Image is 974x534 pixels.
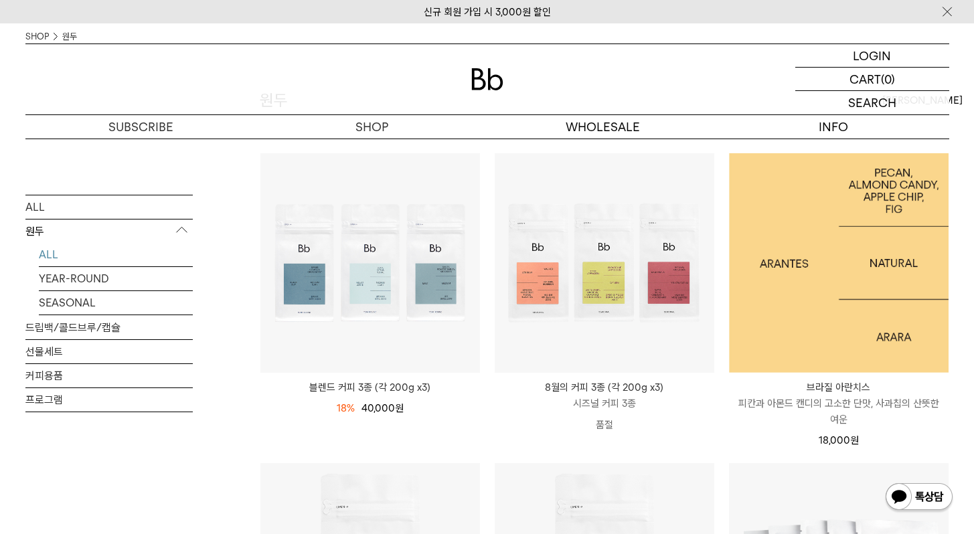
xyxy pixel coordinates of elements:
[260,153,480,373] img: 블렌드 커피 3종 (각 200g x3)
[260,379,480,395] a: 블렌드 커피 3종 (각 200g x3)
[850,434,859,446] span: 원
[495,412,714,438] p: 품절
[884,482,954,514] img: 카카오톡 채널 1:1 채팅 버튼
[495,379,714,412] a: 8월의 커피 3종 (각 200g x3) 시즈널 커피 3종
[495,153,714,373] img: 8월의 커피 3종 (각 200g x3)
[795,68,949,91] a: CART (0)
[495,379,714,395] p: 8월의 커피 3종 (각 200g x3)
[395,402,404,414] span: 원
[487,115,718,139] p: WHOLESALE
[495,395,714,412] p: 시즈널 커피 3종
[795,44,949,68] a: LOGIN
[39,290,193,314] a: SEASONAL
[25,387,193,411] a: 프로그램
[39,266,193,290] a: YEAR-ROUND
[337,400,355,416] div: 18%
[729,395,949,428] p: 피칸과 아몬드 캔디의 고소한 단맛, 사과칩의 산뜻한 여운
[849,68,881,90] p: CART
[819,434,859,446] span: 18,000
[853,44,891,67] p: LOGIN
[729,379,949,395] p: 브라질 아란치스
[729,379,949,428] a: 브라질 아란치스 피칸과 아몬드 캔디의 고소한 단맛, 사과칩의 산뜻한 여운
[424,6,551,18] a: 신규 회원 가입 시 3,000원 할인
[25,195,193,218] a: ALL
[25,219,193,243] p: 원두
[881,68,895,90] p: (0)
[729,153,949,373] a: 브라질 아란치스
[25,115,256,139] a: SUBSCRIBE
[848,91,896,114] p: SEARCH
[256,115,487,139] a: SHOP
[729,153,949,373] img: 1000000483_add2_079.jpg
[25,315,193,339] a: 드립백/콜드브루/캡슐
[25,339,193,363] a: 선물세트
[39,242,193,266] a: ALL
[718,115,949,139] p: INFO
[471,68,503,90] img: 로고
[25,363,193,387] a: 커피용품
[361,402,404,414] span: 40,000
